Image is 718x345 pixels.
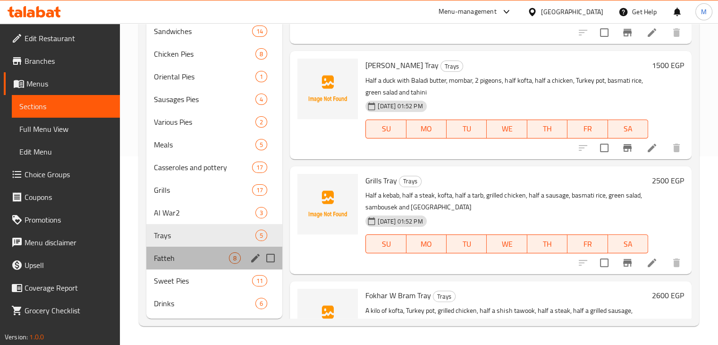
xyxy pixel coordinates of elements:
span: MO [410,122,443,136]
button: SU [365,120,406,138]
h6: 1500 EGP [652,59,684,72]
span: Oriental Pies [154,71,256,82]
span: 6 [256,299,267,308]
span: Chicken Pies [154,48,256,60]
a: Menus [4,72,120,95]
span: Trays [441,61,463,72]
span: 8 [256,50,267,59]
span: Menus [26,78,112,89]
div: Casseroles and pottery17 [146,156,283,179]
span: Select to update [594,253,614,273]
span: Grills [154,184,253,196]
div: Menu-management [439,6,497,17]
span: 2 [256,118,267,127]
button: FR [567,234,608,253]
a: Edit menu item [646,27,658,38]
span: 14 [253,27,267,36]
span: 1.0.0 [29,331,44,343]
div: Trays5 [146,224,283,247]
div: items [252,275,267,286]
div: Drinks6 [146,292,283,315]
div: items [255,298,267,309]
a: Upsell [4,254,120,276]
span: 17 [253,163,267,172]
a: Full Menu View [12,118,120,140]
img: Grills Tray [297,174,358,234]
span: TH [531,122,564,136]
button: MO [406,120,447,138]
div: items [252,184,267,196]
div: items [255,207,267,218]
button: SU [365,234,406,253]
span: WE [490,237,523,251]
span: M [701,7,707,17]
button: TH [527,234,567,253]
div: Grills17 [146,179,283,201]
div: Trays [440,60,463,72]
span: Coverage Report [25,282,112,293]
button: WE [487,120,527,138]
span: SA [612,237,644,251]
span: Various Pies [154,116,256,128]
span: 8 [229,254,240,263]
button: Branch-specific-item [616,21,639,44]
button: TU [447,234,487,253]
a: Coverage Report [4,276,120,299]
span: Grocery Checklist [25,305,112,316]
span: [PERSON_NAME] Tray [365,58,439,72]
button: SA [608,234,648,253]
span: Trays [154,230,256,241]
div: Drinks [154,298,256,309]
div: Various Pies2 [146,111,283,133]
span: [DATE] 01:52 PM [374,217,426,226]
div: Meals5 [146,133,283,156]
p: Half a kebab, half a steak, kofta, half a tarb, grilled chicken, half a sausage, basmati rice, gr... [365,190,648,213]
span: Choice Groups [25,169,112,180]
span: Al War2 [154,207,256,218]
div: Casseroles and pottery [154,162,253,173]
a: Edit Menu [12,140,120,163]
button: delete [665,21,688,44]
span: Full Menu View [19,123,112,135]
span: TU [450,237,483,251]
span: Coupons [25,191,112,203]
span: 4 [256,95,267,104]
div: Trays [399,176,422,187]
button: MO [406,234,447,253]
span: FR [571,237,604,251]
button: Branch-specific-item [616,251,639,274]
span: 17 [253,186,267,195]
span: Select to update [594,138,614,158]
span: Fatteh [154,252,229,264]
div: Sweet Pies11 [146,269,283,292]
div: items [252,26,267,37]
a: Grocery Checklist [4,299,120,322]
span: Sausages Pies [154,94,256,105]
p: Half a duck with Baladi butter, mombar, 2 pigeons, half kofta, half a chicken, Turkey pot, basmat... [365,75,648,98]
span: Meals [154,139,256,150]
span: Upsell [25,259,112,271]
div: Fatteh8edit [146,247,283,269]
span: SU [370,237,402,251]
span: FR [571,122,604,136]
span: Sweet Pies [154,275,253,286]
span: 1 [256,72,267,81]
span: Menu disclaimer [25,237,112,248]
a: Coupons [4,186,120,208]
div: Oriental Pies1 [146,65,283,88]
span: 5 [256,231,267,240]
span: Grills Tray [365,173,397,188]
div: items [229,252,241,264]
a: Menu disclaimer [4,231,120,254]
span: Sections [19,101,112,112]
a: Edit menu item [646,257,658,268]
button: delete [665,251,688,274]
div: items [255,230,267,241]
span: Branches [25,55,112,67]
button: FR [567,120,608,138]
button: delete [665,137,688,159]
